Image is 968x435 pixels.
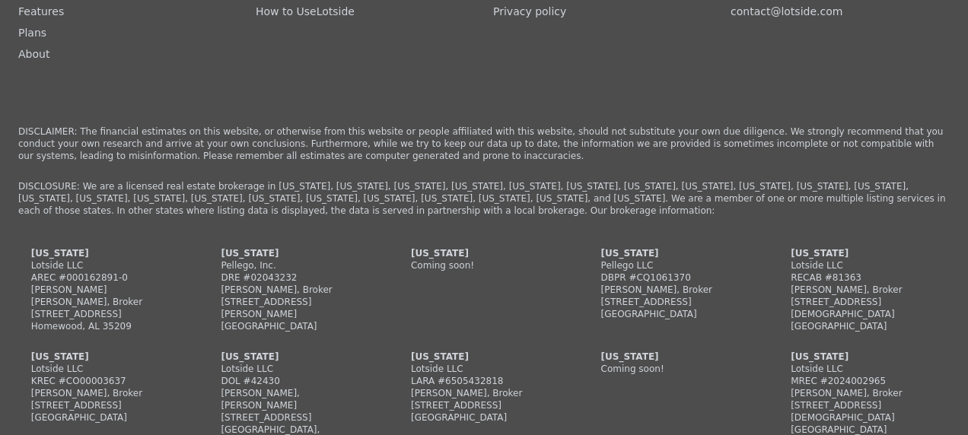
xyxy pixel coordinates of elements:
div: [PERSON_NAME], Broker [791,284,937,296]
div: [PERSON_NAME], Broker [221,284,367,296]
a: How to UseLotside [256,5,355,17]
div: [PERSON_NAME] [PERSON_NAME], Broker [31,284,177,308]
div: AREC #000162891-0 [31,271,177,284]
div: MREC #2024002965 [791,375,937,387]
div: [STREET_ADDRESS] [411,399,557,411]
a: Privacy policy [493,5,566,17]
div: [US_STATE] [221,247,367,259]
a: About [18,48,49,60]
div: [GEOGRAPHIC_DATA] [221,320,367,332]
a: Plans [18,27,46,39]
div: LARA #6505432818 [411,375,557,387]
div: DBPR #CQ1061370 [601,271,747,284]
div: RECAB #81363 [791,271,937,284]
div: Lotside LLC [31,259,177,271]
div: [US_STATE] [221,351,367,363]
div: [PERSON_NAME], [PERSON_NAME] [221,387,367,411]
p: DISCLOSURE: We are a licensed real estate brokerage in [US_STATE], [US_STATE], [US_STATE], [US_ST... [18,180,950,217]
div: [US_STATE] [31,247,177,259]
div: Lotside LLC [31,363,177,375]
div: [PERSON_NAME], Broker [31,387,177,399]
div: Pellego LLC [601,259,747,271]
div: Lotside LLC [221,363,367,375]
div: [US_STATE] [31,351,177,363]
div: Lotside LLC [791,363,937,375]
div: KREC #CO00003637 [31,375,177,387]
div: [PERSON_NAME], Broker [601,284,747,296]
div: DRE #02043232 [221,271,367,284]
div: [GEOGRAPHIC_DATA] [411,411,557,424]
a: Features [18,5,64,17]
div: [GEOGRAPHIC_DATA] [791,320,937,332]
a: contact@lotside.com [731,5,842,17]
div: DOL #42430 [221,375,367,387]
div: [STREET_ADDRESS][PERSON_NAME] [221,296,367,320]
div: [STREET_ADDRESS][DEMOGRAPHIC_DATA] [791,296,937,320]
div: Coming soon! [411,259,557,271]
div: [STREET_ADDRESS] [31,399,177,411]
div: [STREET_ADDRESS] [31,308,177,320]
div: [US_STATE] [411,247,557,259]
div: [PERSON_NAME], Broker [791,387,937,399]
div: Coming soon! [601,363,747,375]
div: Lotside LLC [791,259,937,271]
div: [US_STATE] [791,247,937,259]
div: [GEOGRAPHIC_DATA] [31,411,177,424]
div: [US_STATE] [791,351,937,363]
div: Lotside LLC [411,363,557,375]
div: [STREET_ADDRESS][DEMOGRAPHIC_DATA] [791,399,937,424]
div: [US_STATE] [601,247,747,259]
div: [STREET_ADDRESS] [221,411,367,424]
div: [GEOGRAPHIC_DATA] [601,308,747,320]
div: Pellego, Inc. [221,259,367,271]
div: [US_STATE] [411,351,557,363]
div: [US_STATE] [601,351,747,363]
div: Homewood, AL 35209 [31,320,177,332]
p: DISCLAIMER: The financial estimates on this website, or otherwise from this website or people aff... [18,125,950,162]
div: [STREET_ADDRESS] [601,296,747,308]
div: [PERSON_NAME], Broker [411,387,557,399]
